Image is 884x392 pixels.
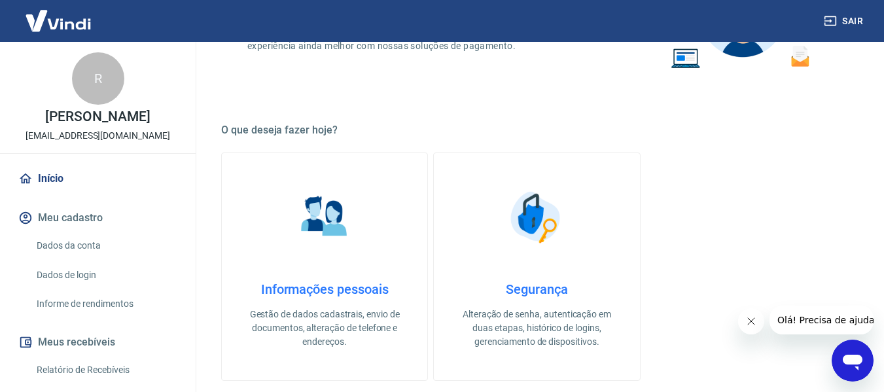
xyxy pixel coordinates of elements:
[45,110,150,124] p: [PERSON_NAME]
[16,204,180,232] button: Meu cadastro
[16,164,180,193] a: Início
[738,308,764,334] iframe: Fechar mensagem
[72,52,124,105] div: R
[832,340,874,382] iframe: Botão para abrir a janela de mensagens
[243,281,406,297] h4: Informações pessoais
[821,9,868,33] button: Sair
[31,291,180,317] a: Informe de rendimentos
[31,357,180,383] a: Relatório de Recebíveis
[16,1,101,41] img: Vindi
[31,232,180,259] a: Dados da conta
[16,328,180,357] button: Meus recebíveis
[455,281,618,297] h4: Segurança
[26,129,170,143] p: [EMAIL_ADDRESS][DOMAIN_NAME]
[504,185,569,250] img: Segurança
[292,185,357,250] img: Informações pessoais
[433,152,640,381] a: SegurançaSegurançaAlteração de senha, autenticação em duas etapas, histórico de logins, gerenciam...
[31,262,180,289] a: Dados de login
[221,152,428,381] a: Informações pessoaisInformações pessoaisGestão de dados cadastrais, envio de documentos, alteraçã...
[243,308,406,349] p: Gestão de dados cadastrais, envio de documentos, alteração de telefone e endereços.
[455,308,618,349] p: Alteração de senha, autenticação em duas etapas, histórico de logins, gerenciamento de dispositivos.
[769,306,874,334] iframe: Mensagem da empresa
[221,124,853,137] h5: O que deseja fazer hoje?
[8,9,110,20] span: Olá! Precisa de ajuda?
